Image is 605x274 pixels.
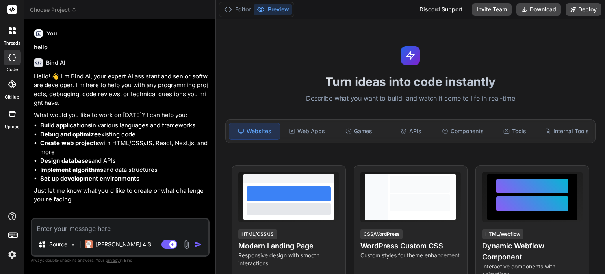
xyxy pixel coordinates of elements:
img: settings [6,248,19,261]
img: Pick Models [70,241,76,248]
img: Claude 4 Sonnet [85,240,93,248]
p: Responsive design with smooth interactions [238,252,339,267]
button: Invite Team [472,3,512,16]
label: threads [4,40,20,47]
div: APIs [386,123,436,140]
div: Components [438,123,488,140]
strong: Design databases [40,157,91,164]
img: attachment [182,240,191,249]
li: in various languages and frameworks [40,121,208,130]
button: Preview [254,4,292,15]
div: HTML/CSS/JS [238,229,277,239]
div: Tools [490,123,540,140]
div: Discord Support [415,3,467,16]
h4: Modern Landing Page [238,240,339,252]
h4: Dynamic Webflow Component [482,240,583,263]
strong: Debug and optimize [40,130,98,138]
label: code [7,66,18,73]
p: What would you like to work on [DATE]? I can help you: [34,111,208,120]
h6: You [46,30,57,37]
button: Editor [221,4,254,15]
p: Describe what you want to build, and watch it come to life in real-time [221,93,600,104]
li: existing code [40,130,208,139]
p: Always double-check its answers. Your in Bind [31,257,210,264]
div: Web Apps [282,123,332,140]
li: and data structures [40,166,208,175]
div: Internal Tools [542,123,592,140]
div: CSS/WordPress [360,229,403,239]
h4: WordPress Custom CSS [360,240,461,252]
div: HTML/Webflow [482,229,523,239]
div: Websites [229,123,280,140]
li: and APIs [40,157,208,166]
p: [PERSON_NAME] 4 S.. [96,240,154,248]
strong: Build applications [40,121,91,129]
label: GitHub [5,94,19,101]
strong: Create web projects [40,139,99,147]
p: Hello! 👋 I'm Bind AI, your expert AI assistant and senior software developer. I'm here to help yo... [34,72,208,108]
button: Download [516,3,561,16]
strong: Implement algorithms [40,166,103,173]
span: Choose Project [30,6,77,14]
li: with HTML/CSS/JS, React, Next.js, and more [40,139,208,157]
button: Deploy [566,3,601,16]
p: hello [34,43,208,52]
strong: Set up development environments [40,175,139,182]
p: Source [49,240,67,248]
div: Games [334,123,384,140]
img: icon [194,240,202,248]
p: Just let me know what you'd like to create or what challenge you're facing! [34,186,208,204]
label: Upload [5,123,20,130]
p: Custom styles for theme enhancement [360,252,461,259]
h6: Bind AI [46,59,65,67]
span: privacy [106,258,120,263]
h1: Turn ideas into code instantly [221,75,600,89]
